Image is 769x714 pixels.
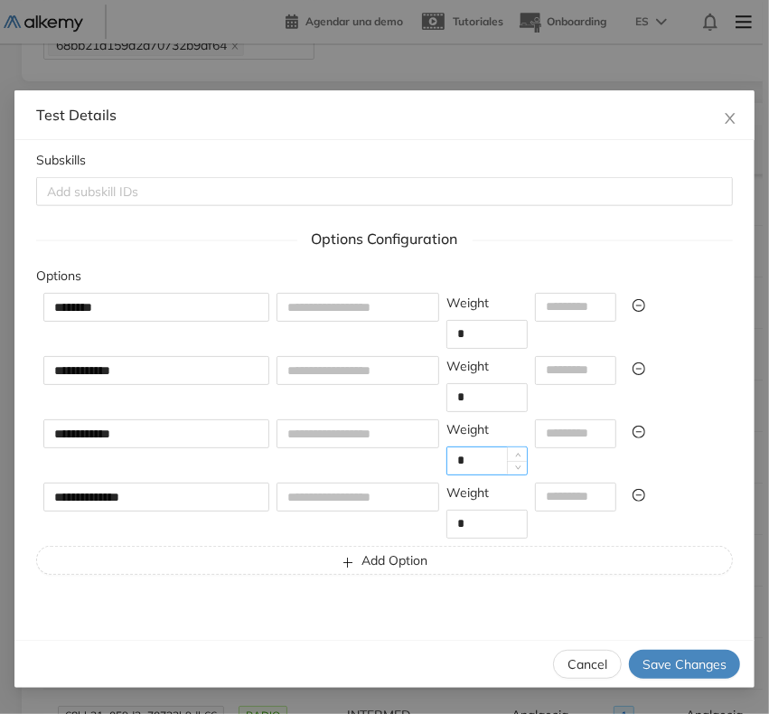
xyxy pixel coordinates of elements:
[447,321,527,348] input: Weight
[629,650,740,679] button: Save Changes
[642,654,727,674] span: Save Changes
[36,105,733,125] div: Test Details
[507,461,527,474] span: Decrease Value
[633,489,645,502] span: minus-circle
[706,90,755,139] button: Close
[36,266,81,286] label: Options
[567,654,607,674] span: Cancel
[446,356,489,376] label: Weight
[36,546,733,575] button: plusAdd Option
[447,511,527,538] input: Weight
[633,362,645,375] span: minus-circle
[633,299,645,312] span: minus-circle
[447,447,527,474] input: Weight
[446,419,489,439] label: Weight
[447,384,527,411] input: Weight
[723,111,737,126] span: close
[553,650,622,679] button: Cancel
[361,550,427,570] span: Add Option
[446,483,489,503] label: Weight
[512,463,523,474] span: down
[446,293,489,313] label: Weight
[342,555,354,569] span: plus
[36,150,86,170] label: Subskills
[297,228,473,250] span: Options Configuration
[633,426,645,438] span: minus-circle
[507,447,527,461] span: Increase Value
[512,449,523,460] span: up
[47,181,51,202] input: Subskills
